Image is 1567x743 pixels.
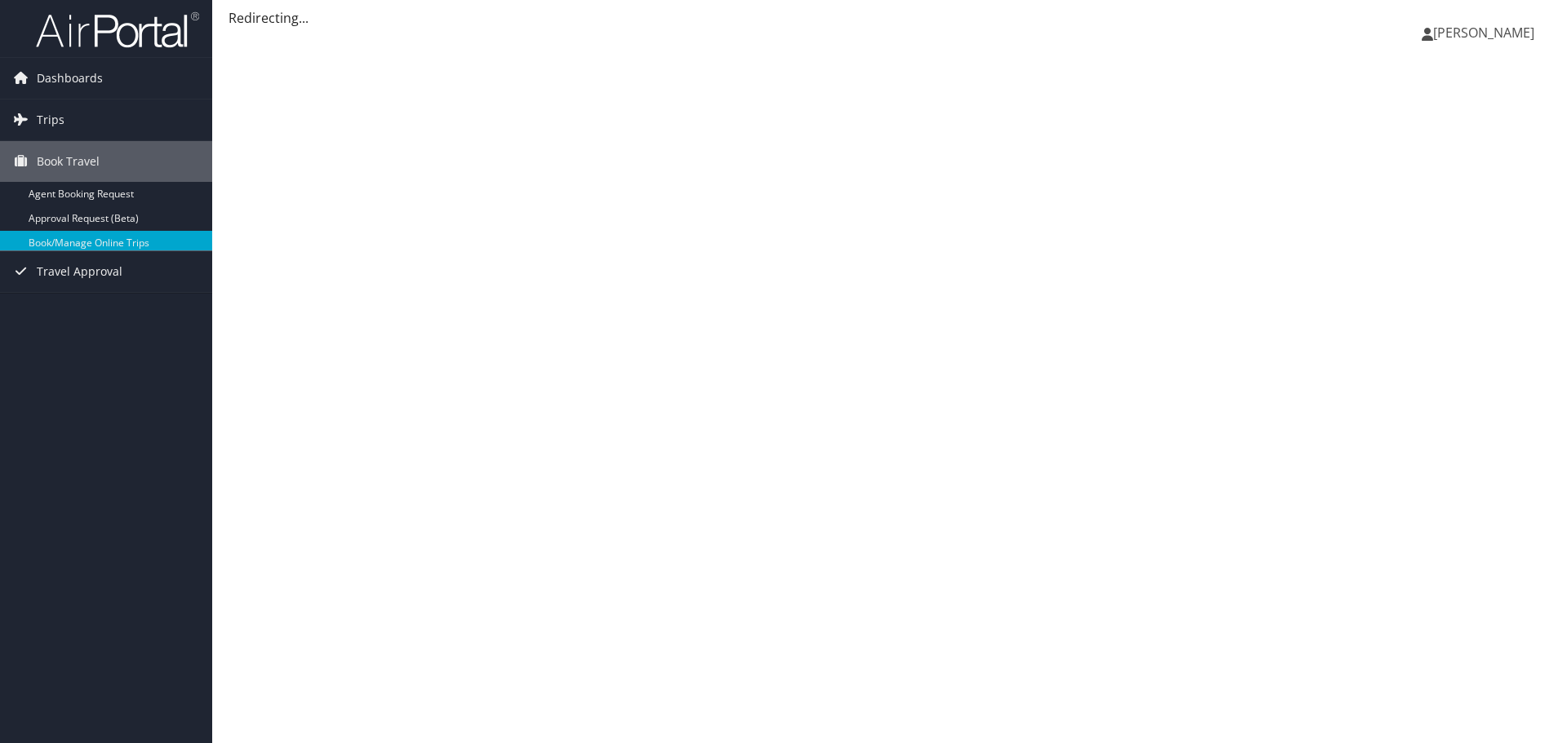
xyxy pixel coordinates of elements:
[1422,8,1551,57] a: [PERSON_NAME]
[37,58,103,99] span: Dashboards
[1433,24,1534,42] span: [PERSON_NAME]
[36,11,199,49] img: airportal-logo.png
[37,251,122,292] span: Travel Approval
[37,141,100,182] span: Book Travel
[229,8,1551,28] div: Redirecting...
[37,100,64,140] span: Trips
